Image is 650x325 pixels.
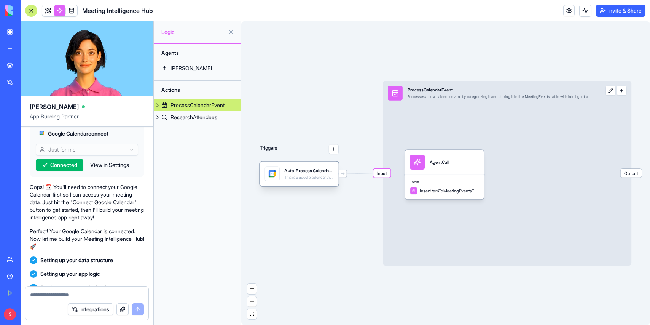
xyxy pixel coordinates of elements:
[430,159,449,165] div: AgentCall
[5,5,53,16] img: logo
[40,284,120,291] span: Setting up your app logic triggers
[247,284,257,294] button: zoom in
[50,161,77,169] span: Connected
[260,125,339,186] div: Triggers
[405,150,484,199] div: AgentCallToolsInsertItemToMeetingEventsTable
[161,28,225,36] span: Logic
[158,47,218,59] div: Agents
[30,227,144,250] p: Perfect! Your Google Calendar is connected. Now let me build your Meeting Intelligence Hub! 🚀
[154,111,241,123] a: ResearchAttendees
[260,144,277,154] p: Triggers
[340,173,382,174] g: Edge from 68bb47f972ce711404a39efe to 68bb47dcb95046dc9c32682c
[170,101,225,109] div: ProcessCalendarEvent
[170,64,212,72] div: [PERSON_NAME]
[40,256,113,264] span: Setting up your data structure
[373,169,390,178] span: Input
[247,309,257,319] button: fit view
[86,159,133,171] button: View in Settings
[408,94,592,99] div: Processes a new calendar event by categorizing it and storing it in the MeetingEvents table with ...
[260,162,339,186] div: Auto-Process Calendar EventsTriggerThis is a google calendar trigger set
[420,188,479,194] span: InsertItemToMeetingEventsTable
[68,303,113,315] button: Integrations
[408,87,592,93] div: ProcessCalendarEvent
[170,114,217,121] div: ResearchAttendees
[40,270,100,278] span: Setting up your app logic
[383,81,631,266] div: InputProcessCalendarEventProcesses a new calendar event by categorizing it and storing it in the ...
[284,168,333,174] div: Auto-Process Calendar EventsTrigger
[30,113,144,126] span: App Building Partner
[30,183,144,221] p: Oops! 📅 You'll need to connect your Google Calendar first so I can access your meeting data. Just...
[154,62,241,74] a: [PERSON_NAME]
[4,308,16,320] span: S
[247,296,257,307] button: zoom out
[154,99,241,111] a: ProcessCalendarEvent
[596,5,645,17] button: Invite & Share
[620,169,642,178] span: Output
[284,175,333,180] div: This is a google calendar trigger set
[30,102,79,111] span: [PERSON_NAME]
[39,130,45,136] img: googlecalendar
[82,6,153,15] span: Meeting Intelligence Hub
[410,180,479,185] span: Tools
[158,84,218,96] div: Actions
[48,130,108,138] span: Google Calendar connect
[36,159,83,171] button: Connected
